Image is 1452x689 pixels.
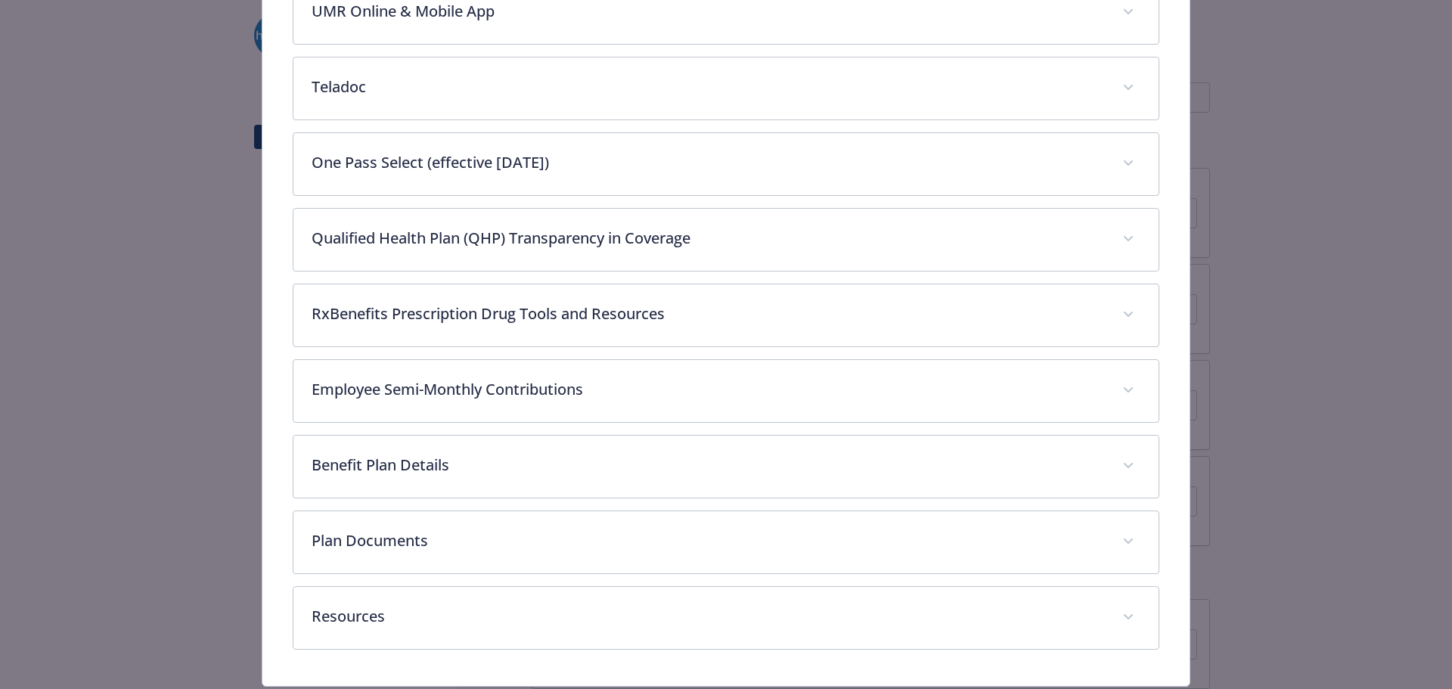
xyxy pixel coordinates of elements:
[293,57,1159,119] div: Teladoc
[312,454,1105,476] p: Benefit Plan Details
[293,209,1159,271] div: Qualified Health Plan (QHP) Transparency in Coverage
[312,151,1105,174] p: One Pass Select (effective [DATE])
[312,303,1105,325] p: RxBenefits Prescription Drug Tools and Resources
[312,227,1105,250] p: Qualified Health Plan (QHP) Transparency in Coverage
[293,436,1159,498] div: Benefit Plan Details
[312,605,1105,628] p: Resources
[293,511,1159,573] div: Plan Documents
[312,378,1105,401] p: Employee Semi-Monthly Contributions
[293,587,1159,649] div: Resources
[312,529,1105,552] p: Plan Documents
[293,360,1159,422] div: Employee Semi-Monthly Contributions
[312,76,1105,98] p: Teladoc
[293,284,1159,346] div: RxBenefits Prescription Drug Tools and Resources
[293,133,1159,195] div: One Pass Select (effective [DATE])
